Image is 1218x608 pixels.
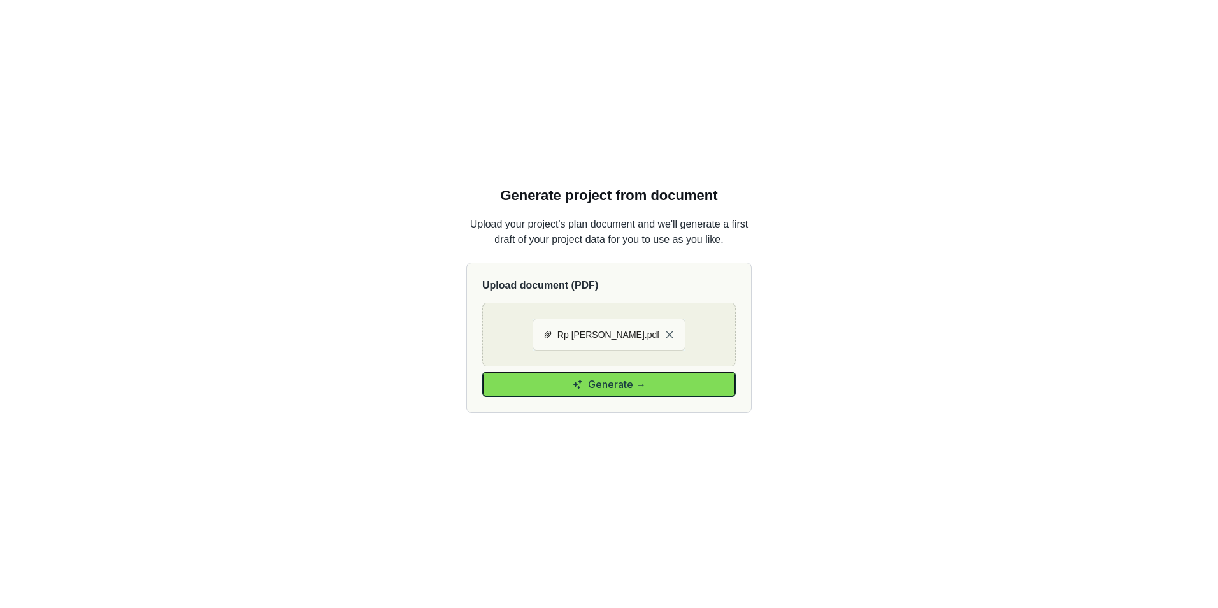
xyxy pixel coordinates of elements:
[482,372,736,397] button: Generate →
[500,185,717,207] h2: Generate project from document
[482,279,736,293] p: Upload document (PDF)
[557,328,659,342] span: Rp [PERSON_NAME].pdf
[466,217,752,247] p: Upload your project's plan document and we'll generate a first draft of your project data for you...
[543,330,552,339] span: paper-clip
[588,377,646,392] span: Generate →
[665,330,674,339] span: close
